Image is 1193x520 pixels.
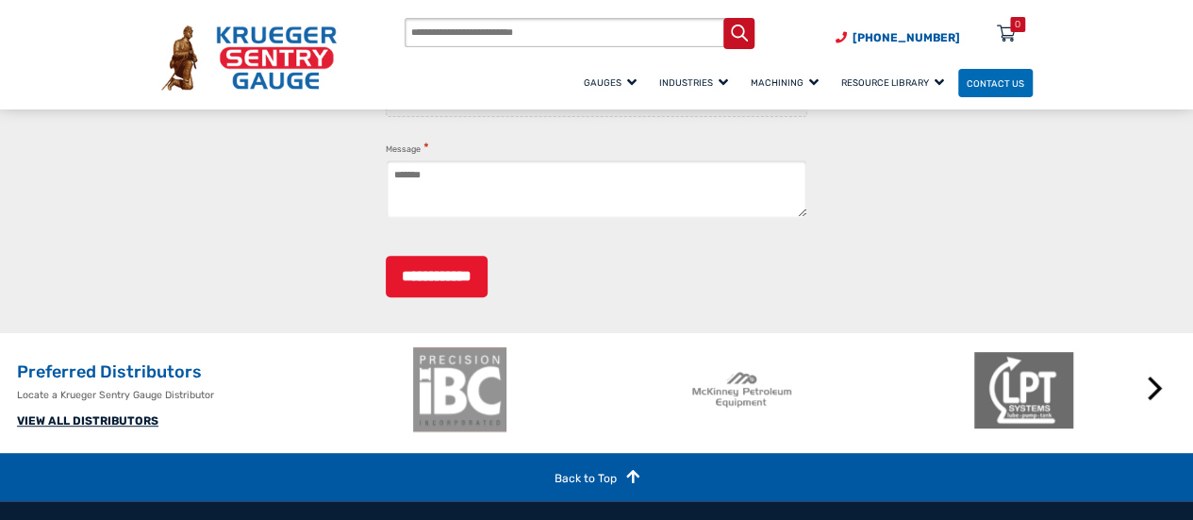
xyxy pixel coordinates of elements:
[974,347,1073,432] img: LPT
[17,361,404,384] h2: Preferred Distributors
[1015,17,1020,32] div: 0
[742,66,833,99] a: Machining
[853,31,960,44] span: [PHONE_NUMBER]
[161,25,337,91] img: Krueger Sentry Gauge
[836,29,960,46] a: Phone Number (920) 434-8860
[584,77,637,88] span: Gauges
[410,347,509,432] img: ibc-logo
[841,77,944,88] span: Resource Library
[1136,370,1174,408] button: Next
[751,77,819,88] span: Machining
[17,414,158,428] a: VIEW ALL DISTRIBUTORS
[659,77,728,88] span: Industries
[692,347,791,432] img: McKinney Petroleum Equipment
[575,66,651,99] a: Gauges
[17,388,404,403] p: Locate a Krueger Sentry Gauge Distributor
[833,66,958,99] a: Resource Library
[958,69,1033,98] a: Contact Us
[386,141,429,157] label: Message
[651,66,742,99] a: Industries
[780,442,799,461] button: 2 of 2
[967,77,1024,88] span: Contact Us
[752,442,770,461] button: 1 of 2
[808,442,827,461] button: 3 of 2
